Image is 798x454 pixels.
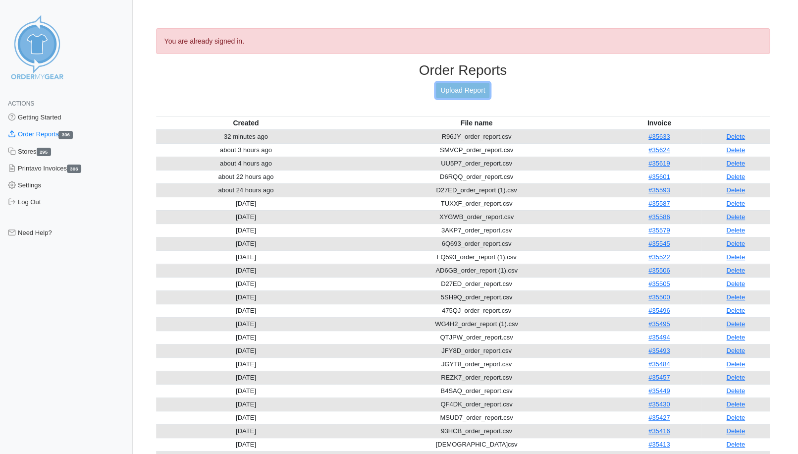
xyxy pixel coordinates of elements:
[156,62,770,79] h3: Order Reports
[156,384,336,397] td: [DATE]
[726,213,745,221] a: Delete
[648,253,670,261] a: #35522
[37,148,51,156] span: 295
[336,304,617,317] td: 475QJ_order_report.csv
[67,165,81,173] span: 306
[726,227,745,234] a: Delete
[156,250,336,264] td: [DATE]
[336,384,617,397] td: B4SAQ_order_report.csv
[336,197,617,210] td: TUXXF_order_report.csv
[726,307,745,314] a: Delete
[726,240,745,247] a: Delete
[648,293,670,301] a: #35500
[156,264,336,277] td: [DATE]
[156,317,336,331] td: [DATE]
[336,397,617,411] td: QF4DK_order_report.csv
[336,424,617,438] td: 93HCB_order_report.csv
[156,28,770,54] div: You are already signed in.
[726,253,745,261] a: Delete
[156,424,336,438] td: [DATE]
[156,237,336,250] td: [DATE]
[726,146,745,154] a: Delete
[648,133,670,140] a: #35633
[648,360,670,368] a: #35484
[726,267,745,274] a: Delete
[156,116,336,130] th: Created
[336,277,617,290] td: D27ED_order_report.csv
[336,344,617,357] td: JFY8D_order_report.csv
[648,146,670,154] a: #35624
[648,213,670,221] a: #35586
[436,83,489,98] a: Upload Report
[156,277,336,290] td: [DATE]
[156,331,336,344] td: [DATE]
[336,290,617,304] td: 5SH9Q_order_report.csv
[156,197,336,210] td: [DATE]
[336,210,617,224] td: XYGWB_order_report.csv
[156,438,336,451] td: [DATE]
[726,387,745,395] a: Delete
[336,116,617,130] th: File name
[336,143,617,157] td: SMVCP_order_report.csv
[156,371,336,384] td: [DATE]
[648,240,670,247] a: #35545
[648,374,670,381] a: #35457
[726,334,745,341] a: Delete
[726,173,745,180] a: Delete
[336,411,617,424] td: MSUD7_order_report.csv
[156,304,336,317] td: [DATE]
[726,414,745,421] a: Delete
[336,130,617,144] td: R96JY_order_report.csv
[648,414,670,421] a: #35427
[336,183,617,197] td: D27ED_order_report (1).csv
[726,280,745,287] a: Delete
[648,307,670,314] a: #35496
[726,400,745,408] a: Delete
[156,224,336,237] td: [DATE]
[726,186,745,194] a: Delete
[156,210,336,224] td: [DATE]
[617,116,701,130] th: Invoice
[156,290,336,304] td: [DATE]
[648,427,670,435] a: #35416
[336,250,617,264] td: FQ593_order_report (1).csv
[336,371,617,384] td: REZK7_order_report.csv
[726,160,745,167] a: Delete
[648,347,670,354] a: #35493
[336,317,617,331] td: WG4H2_order_report (1).csv
[648,320,670,328] a: #35495
[156,411,336,424] td: [DATE]
[156,170,336,183] td: about 22 hours ago
[648,200,670,207] a: #35587
[648,267,670,274] a: #35506
[156,183,336,197] td: about 24 hours ago
[648,160,670,167] a: #35619
[648,400,670,408] a: #35430
[156,157,336,170] td: about 4 hours ago
[726,293,745,301] a: Delete
[336,331,617,344] td: QTJPW_order_report.csv
[336,224,617,237] td: 3AKP7_order_report.csv
[648,227,670,234] a: #35579
[336,157,617,170] td: UU5P7_order_report.csv
[58,131,73,139] span: 306
[726,441,745,448] a: Delete
[726,427,745,435] a: Delete
[726,200,745,207] a: Delete
[156,357,336,371] td: [DATE]
[336,357,617,371] td: JGYT8_order_report.csv
[648,441,670,448] a: #35413
[648,387,670,395] a: #35449
[726,133,745,140] a: Delete
[336,170,617,183] td: D6RQQ_order_report.csv
[156,143,336,157] td: about 3 hours ago
[648,186,670,194] a: #35593
[648,280,670,287] a: #35505
[726,320,745,328] a: Delete
[648,334,670,341] a: #35494
[336,264,617,277] td: AD6GB_order_report (1).csv
[156,397,336,411] td: [DATE]
[336,438,617,451] td: [DEMOGRAPHIC_DATA]csv
[726,360,745,368] a: Delete
[648,173,670,180] a: #35601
